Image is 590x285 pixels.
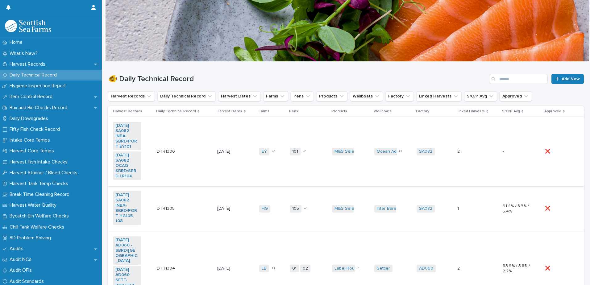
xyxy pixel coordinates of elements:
p: 1 [457,205,460,211]
p: Linked Harvests [457,108,485,115]
p: Harvest Fish Intake Checks [7,159,73,165]
button: Linked Harvests [416,91,462,101]
span: + 1 [303,150,306,153]
p: [DATE] [217,206,245,211]
p: Hygiene Inspection Report [7,83,71,89]
button: Wellboats [350,91,383,101]
a: LB [262,266,267,271]
span: + 1 [356,266,359,270]
p: 2 [457,265,461,271]
p: Farms [259,108,269,115]
p: Audits [7,246,28,252]
p: Intake Core Temps [7,137,55,143]
a: [DATE] SA082 INBA-SBRD/PORT HG105, 108 [115,192,139,224]
tr: [DATE] SA082 INBA-SBRD/PORT HG105, 108 DTR1305DTR1305 [DATE]HG 105+1M&S Select Inter Barents SA08... [108,186,584,231]
a: M&S Select [334,149,358,154]
span: + 1 [398,150,402,153]
p: DTR1305 [157,205,176,211]
a: SA082 [419,149,432,154]
span: 101 [290,148,301,155]
button: S/O/P Avg [464,91,497,101]
span: 02 [300,265,310,272]
a: SA082 [419,206,432,211]
p: 93.9% / 3.8% / 2.2% [503,263,531,274]
p: Harvest Core Temps [7,148,59,154]
a: [DATE] SA082 OCAQ-SBRD/SBRD LR104 [115,153,139,179]
span: + 1 [272,266,275,270]
button: Products [316,91,347,101]
p: Audit OFIs [7,267,37,273]
p: Daily Technical Record [156,108,196,115]
a: AD060 [419,266,433,271]
a: EY [262,149,267,154]
a: Label Rouge [334,266,360,271]
span: 01 [290,265,299,272]
p: Fifty Fish Check Record [7,126,65,132]
p: Bycatch Bin Welfare Checks [7,213,74,219]
p: Factory [416,108,429,115]
tr: [DATE] SA082 INBA-SBRD/PORT EY101 [DATE] SA082 OCAQ-SBRD/SBRD LR104 DTR1306DTR1306 [DATE]EY +1101... [108,117,584,186]
button: Harvest Records [108,91,155,101]
p: Harvest Water Quality [7,202,61,208]
p: Harvest Tank Temp Checks [7,181,73,187]
p: - [503,149,531,154]
p: Box and Bin Checks Record [7,105,72,111]
button: Approved [500,91,532,101]
a: Ocean Aquila [377,149,403,154]
p: Chill Tank Welfare Checks [7,224,69,230]
h1: 🐠 Daily Technical Record [108,75,487,84]
p: Break Time Cleaning Record [7,192,74,197]
p: S/O/P Avg [502,108,520,115]
p: Approved [544,108,561,115]
p: Harvest Stunner / Bleed Checks [7,170,82,176]
p: Daily Downgrades [7,116,53,122]
p: [DATE] [217,266,245,271]
a: [DATE] SA082 INBA-SBRD/PORT EY101 [115,123,139,149]
a: Inter Barents [377,206,402,211]
span: Add New [562,77,580,81]
p: ❌ [545,205,551,211]
input: Search [489,74,548,84]
p: Harvest Dates [217,108,242,115]
p: Harvest Records [7,61,50,67]
span: + 1 [304,207,307,211]
p: DTR1304 [157,265,176,271]
button: Factory [385,91,414,101]
p: ❌ [545,148,551,154]
button: Harvest Dates [218,91,261,101]
p: Home [7,39,27,45]
p: Wellboats [374,108,392,115]
a: Add New [551,74,584,84]
p: Item Control Record [7,94,57,100]
span: 105 [290,205,301,213]
p: [DATE] [217,149,245,154]
a: [DATE] AD060 -SBRD/[GEOGRAPHIC_DATA] [115,238,139,263]
button: Pens [291,91,314,101]
p: What's New? [7,51,43,56]
a: Settler [377,266,390,271]
p: Audit NCs [7,257,36,262]
p: 8D Problem Solving [7,235,56,241]
p: DTR1306 [157,148,176,154]
p: Pens [289,108,298,115]
p: Products [331,108,347,115]
a: HG [262,206,268,211]
span: + 1 [272,150,275,153]
p: Daily Technical Record [7,72,62,78]
p: Audit Standards [7,279,49,284]
a: M&S Select [334,206,358,211]
p: 91.4% / 3.3% / 5.4% [503,204,531,214]
p: ❌ [545,265,551,271]
button: Farms [263,91,288,101]
button: Daily Technical Record [157,91,216,101]
p: Harvest Records [113,108,142,115]
img: mMrefqRFQpe26GRNOUkG [5,20,51,32]
p: 2 [457,148,461,154]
